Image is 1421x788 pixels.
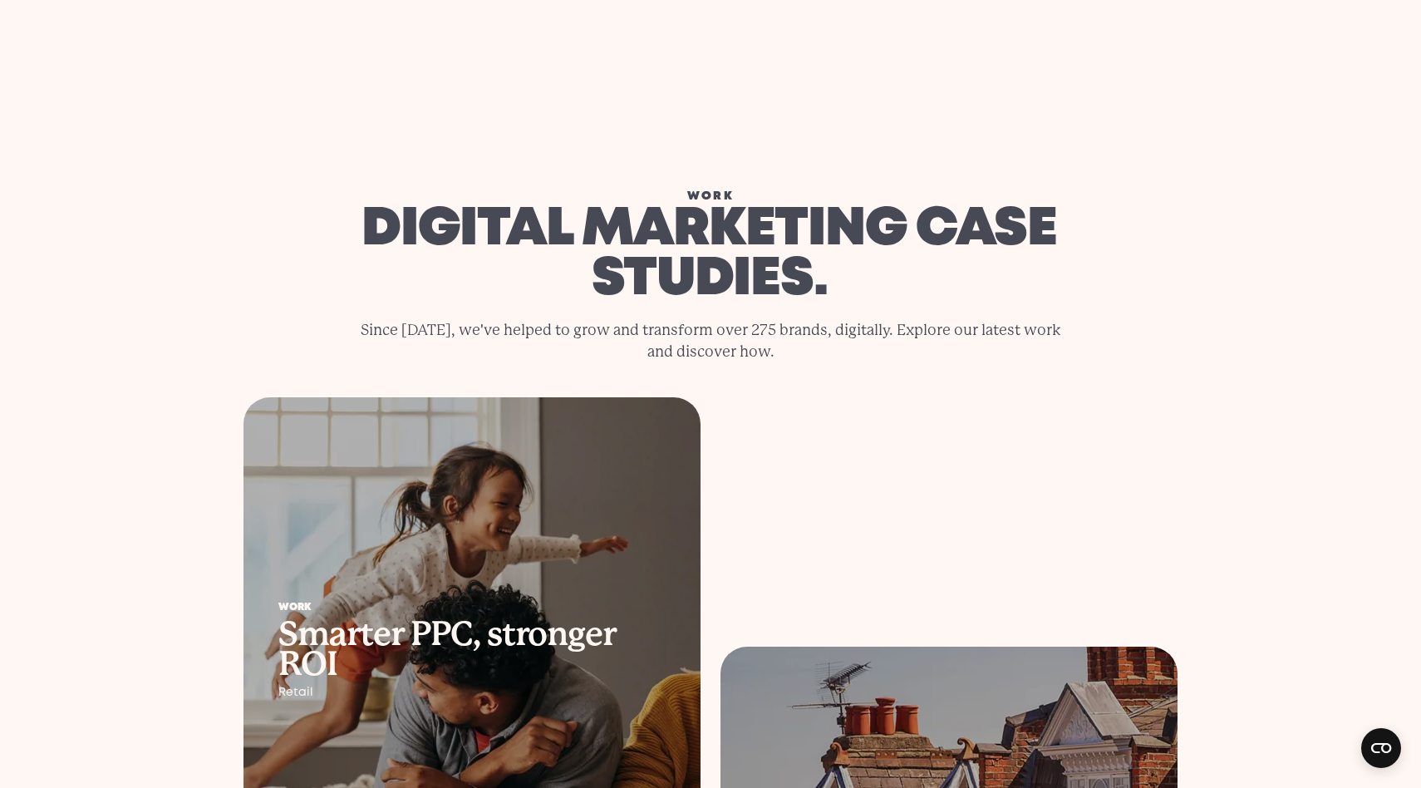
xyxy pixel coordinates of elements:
[278,619,666,679] h2: Smarter PPC, stronger ROI
[360,319,1061,362] p: Since [DATE], we've helped to grow and transform over 275 brands, digitally. Explore our latest w...
[1361,728,1401,768] button: Open CMP widget
[360,187,1061,205] div: Work
[278,603,666,613] div: Work
[278,686,666,699] div: Retail
[357,205,1061,305] h1: digital marketing case studies.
